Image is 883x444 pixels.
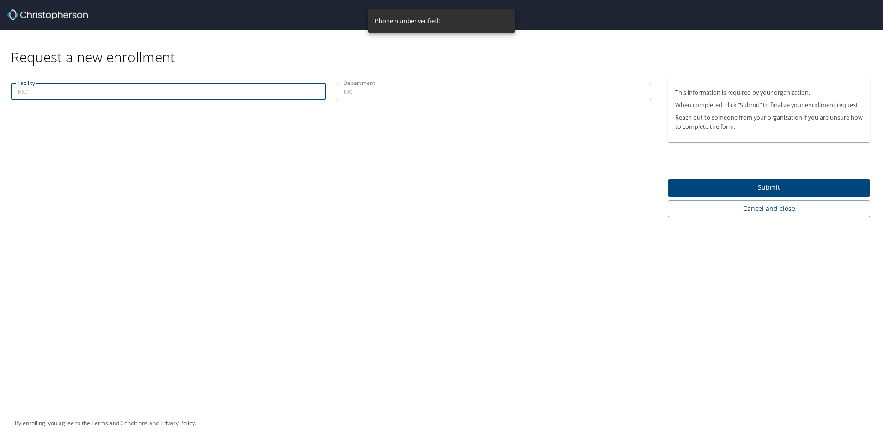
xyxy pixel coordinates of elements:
[675,182,863,193] span: Submit
[160,419,195,427] a: Privacy Policy
[7,9,88,20] img: cbt logo
[675,203,863,215] span: Cancel and close
[337,83,651,100] input: EX:
[668,179,870,197] button: Submit
[675,113,863,131] p: Reach out to someone from your organization if you are unsure how to complete the form.
[668,200,870,217] button: Cancel and close
[91,419,148,427] a: Terms and Conditions
[11,83,326,100] input: EX:
[675,88,863,97] p: This information is required by your organization.
[675,101,863,109] p: When completed, click “Submit” to finalize your enrollment request.
[375,12,440,30] div: Phone number verified!
[15,412,196,435] div: By enrolling, you agree to the and .
[11,30,877,66] div: Request a new enrollment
